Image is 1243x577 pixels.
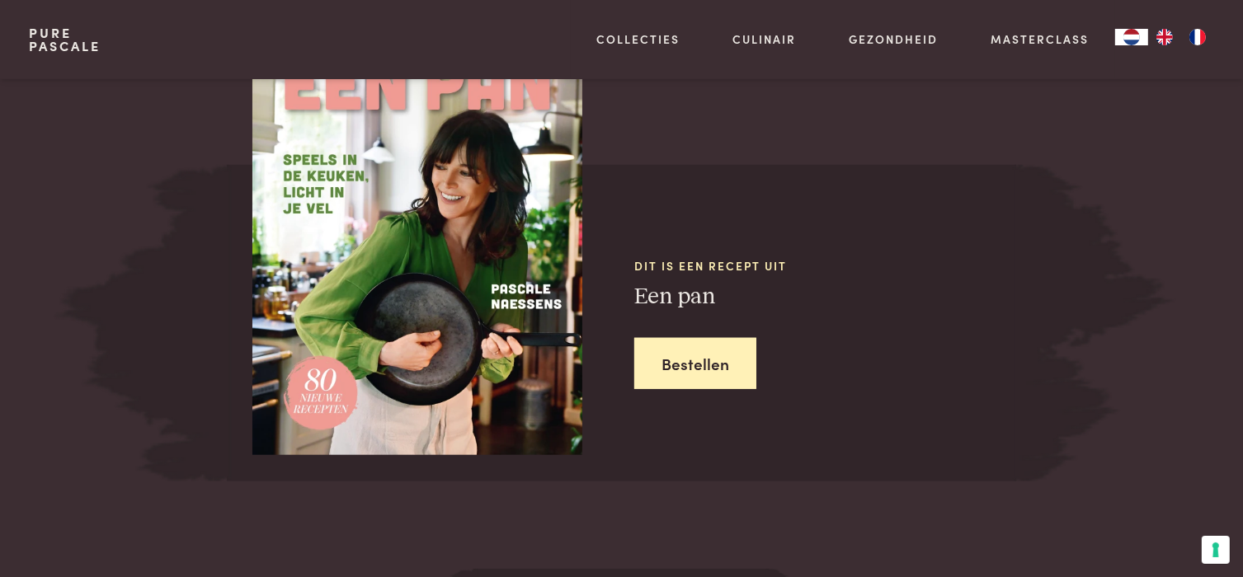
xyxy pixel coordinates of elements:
[1148,29,1214,45] ul: Language list
[1181,29,1214,45] a: FR
[991,30,1089,48] a: Masterclass
[1115,29,1148,45] div: Language
[29,26,101,53] a: PurePascale
[597,30,680,48] a: Collecties
[1202,536,1230,564] button: Uw voorkeuren voor toestemming voor trackingtechnologieën
[1115,29,1214,45] aside: Language selected: Nederlands
[634,283,1016,312] h3: Een pan
[634,338,756,390] a: Bestellen
[849,30,938,48] a: Gezondheid
[1148,29,1181,45] a: EN
[732,30,796,48] a: Culinair
[1115,29,1148,45] a: NL
[634,257,1016,274] span: Dit is een recept uit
